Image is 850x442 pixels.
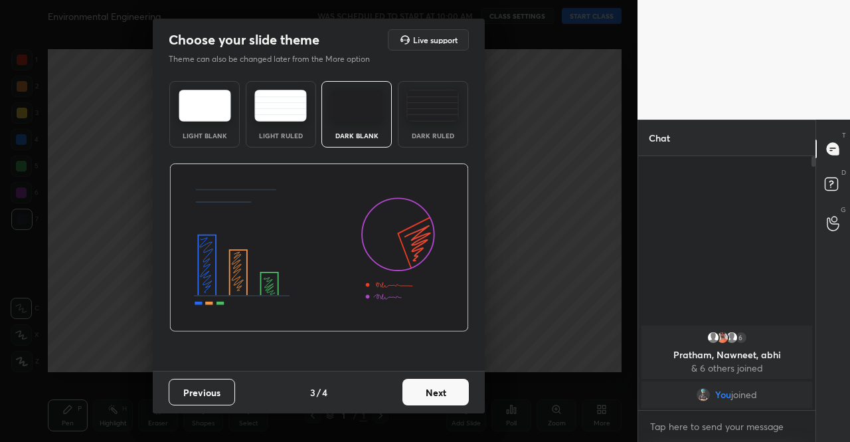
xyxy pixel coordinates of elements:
[715,389,731,400] span: You
[322,386,327,399] h4: 4
[169,53,384,65] p: Theme can also be changed later from the More option
[406,90,459,122] img: darkRuledTheme.de295e13.svg
[841,205,846,215] p: G
[169,31,319,49] h2: Choose your slide theme
[716,331,729,344] img: 96363a022ec74999bf332c187250a624.jpg
[649,363,804,374] p: & 6 others joined
[638,120,681,156] p: Chat
[842,130,846,140] p: T
[169,164,469,332] img: darkThemeBanner.d06ce4a2.svg
[310,386,315,399] h4: 3
[179,90,231,122] img: lightTheme.e5ed3b09.svg
[317,386,321,399] h4: /
[707,331,720,344] img: default.png
[178,132,231,139] div: Light Blank
[169,379,235,405] button: Previous
[841,167,846,177] p: D
[406,132,460,139] div: Dark Ruled
[413,36,458,44] h5: Live support
[649,350,804,360] p: Pratham, Nawneet, abhi
[331,90,383,122] img: darkTheme.f0cc69e5.svg
[734,331,748,344] div: 6
[638,323,815,411] div: grid
[725,331,738,344] img: default.png
[254,132,307,139] div: Light Ruled
[697,388,710,401] img: 9d3c740ecb1b4446abd3172a233dfc7b.png
[254,90,307,122] img: lightRuledTheme.5fabf969.svg
[330,132,383,139] div: Dark Blank
[402,379,469,405] button: Next
[731,389,757,400] span: joined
